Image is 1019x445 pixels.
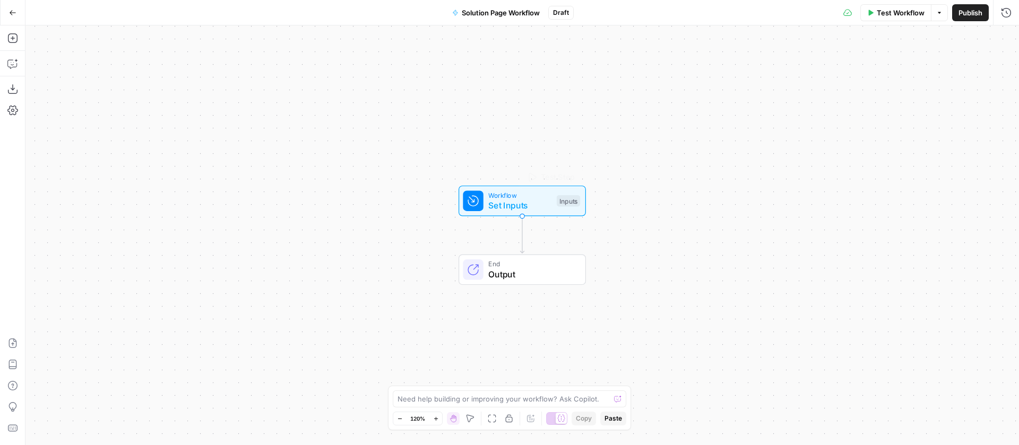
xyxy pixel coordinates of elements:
button: Publish [952,4,989,21]
span: Solution Page Workflow [462,7,540,18]
button: Copy [572,412,596,425]
span: Workflow [488,190,551,200]
g: Edge from start to end [520,216,524,254]
span: End [488,259,575,269]
div: WorkflowSet InputsInputsTest Step [424,186,621,216]
span: Set Inputs [488,199,551,212]
button: Paste [600,412,626,425]
span: Paste [605,414,622,423]
button: Test Step [522,169,580,186]
button: Test Workflow [860,4,931,21]
button: Solution Page Workflow [446,4,546,21]
span: Output [488,268,575,281]
div: Inputs [557,195,580,207]
span: Publish [958,7,982,18]
span: Draft [553,8,569,18]
span: 120% [410,414,425,423]
span: Test Workflow [877,7,925,18]
span: Copy [576,414,592,423]
div: EndOutput [424,255,621,285]
span: Test Step [541,172,575,184]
